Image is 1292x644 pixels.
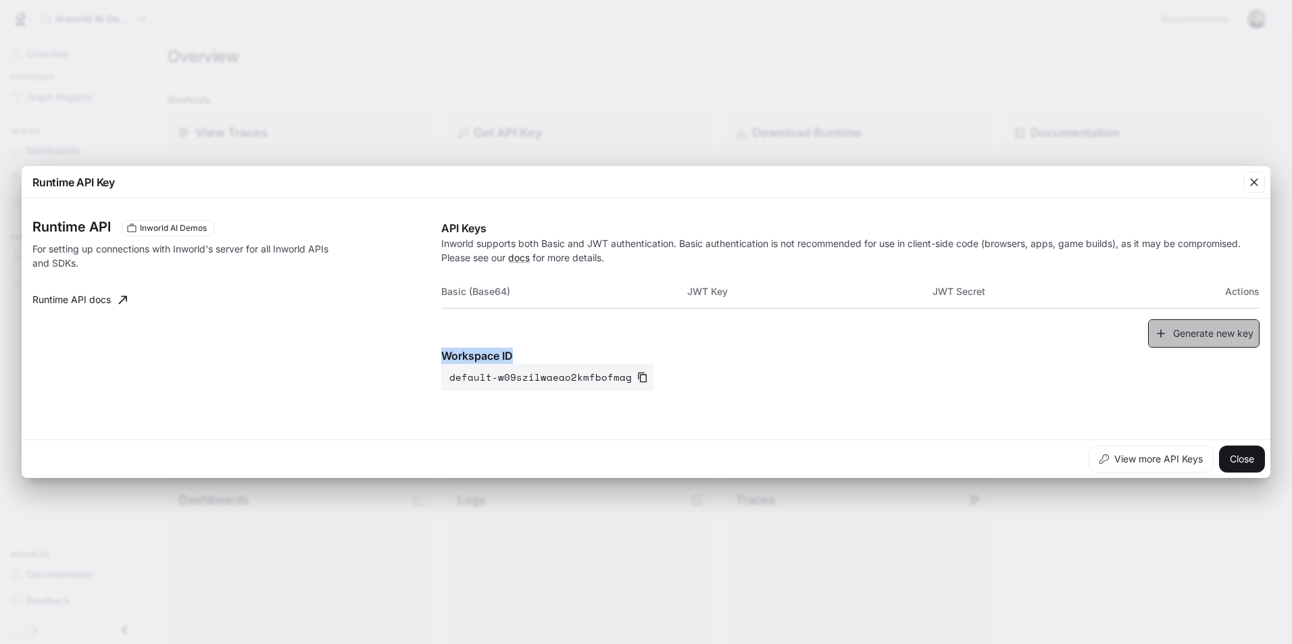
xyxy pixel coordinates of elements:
[1148,319,1260,348] button: Generate new key
[441,275,687,308] th: Basic (Base64)
[134,222,212,234] span: Inworld AI Demos
[441,236,1260,265] p: Inworld supports both Basic and JWT authentication. Basic authentication is not recommended for u...
[32,242,331,270] p: For setting up connections with Inworld's server for all Inworld APIs and SDKs.
[32,220,111,234] h3: Runtime API
[27,286,132,313] a: Runtime API docs
[32,174,115,190] p: Runtime API Key
[933,275,1178,308] th: JWT Secret
[441,364,653,391] button: default-w09szilwaeao2kmfbofmag
[1219,446,1265,473] button: Close
[441,348,1260,364] p: Workspace ID
[508,252,530,263] a: docs
[687,275,933,308] th: JWT Key
[122,220,214,236] div: These keys will apply to your current workspace only
[1178,275,1260,308] th: Actions
[441,220,1260,236] p: API Keys
[1089,446,1214,473] button: View more API Keys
